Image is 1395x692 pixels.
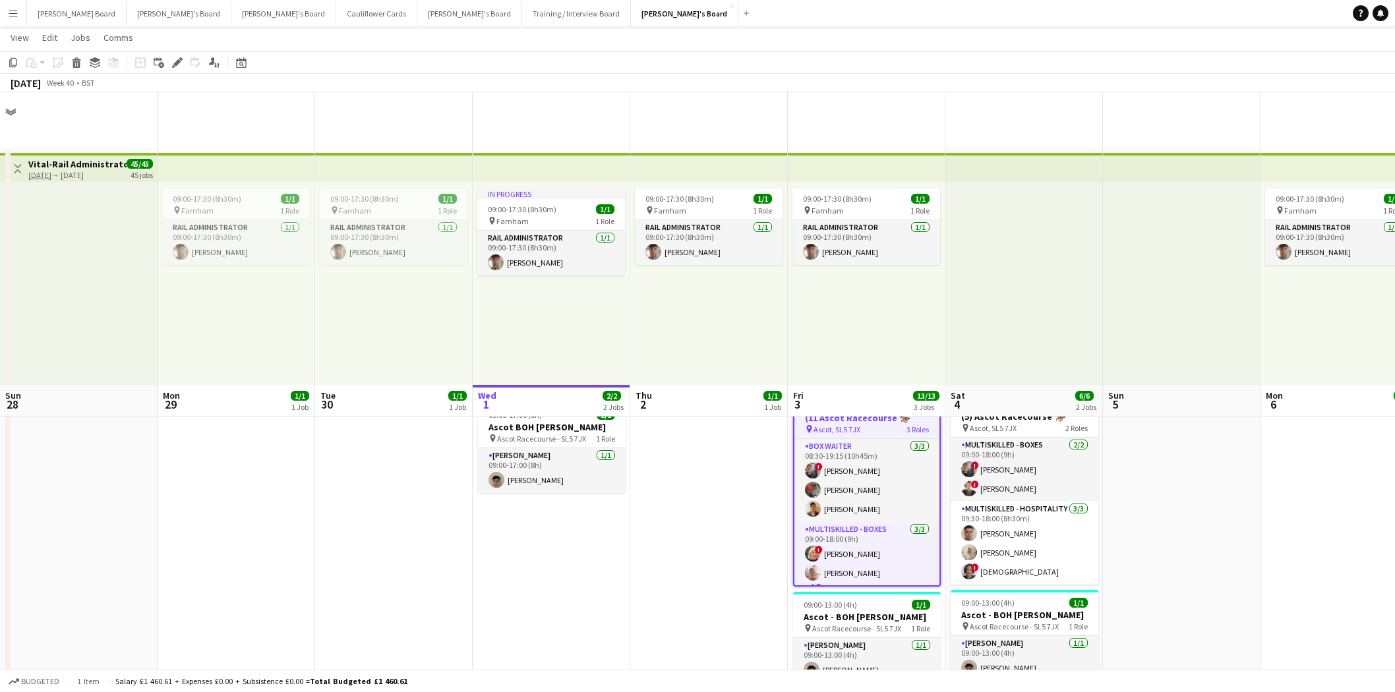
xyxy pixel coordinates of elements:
app-card-role: Multiskilled - Boxes2/209:00-18:00 (9h)![PERSON_NAME]![PERSON_NAME] [951,438,1098,502]
app-job-card: In progress09:00-17:30 (8h30m)1/1 Farnham1 RoleRail Administrator1/109:00-17:30 (8h30m)[PERSON_NAME] [477,188,625,275]
span: 5 [1106,397,1124,412]
div: 2 Jobs [1076,402,1096,412]
span: Mon [1266,389,1283,401]
span: 09:00-17:30 (8h30m) [803,194,872,204]
span: 1/1 [281,194,299,204]
app-card-role: [PERSON_NAME]1/109:00-17:00 (8h)[PERSON_NAME] [478,448,626,493]
span: 1/1 [912,600,930,610]
app-card-role: BOX Waiter3/308:30-19:15 (10h45m)![PERSON_NAME][PERSON_NAME][PERSON_NAME] [794,439,939,522]
a: Edit [37,29,63,46]
app-job-card: 09:00-17:30 (8h30m)1/1 Farnham1 RoleRail Administrator1/109:00-17:30 (8h30m)[PERSON_NAME] [792,188,940,265]
span: 1/1 [448,391,467,401]
span: Ascot Racecourse - SL5 7JX [970,621,1059,631]
app-card-role: [PERSON_NAME]1/109:00-13:00 (4h)[PERSON_NAME] [951,636,1098,681]
app-job-card: 08:30-19:15 (10h45m)11/11(11 Ascot Racecourse 🏇🏼 Ascot, SL5 7JX3 RolesBOX Waiter3/308:30-19:15 (1... [793,391,941,587]
app-card-role: Rail Administrator1/109:00-17:30 (8h30m)[PERSON_NAME] [320,220,467,265]
div: 1 Job [764,402,781,412]
span: 45/45 [127,159,153,169]
app-card-role: Rail Administrator1/109:00-17:30 (8h30m)[PERSON_NAME] [635,220,783,265]
h3: Ascot BOH [PERSON_NAME] [478,421,626,433]
span: 1 item [73,676,104,686]
h3: (11 Ascot Racecourse 🏇🏼 [794,412,939,424]
span: Sat [951,389,965,401]
span: 2/2 [603,391,621,401]
span: 1 [476,397,496,412]
app-job-card: 09:00-17:30 (8h30m)1/1 Farnham1 RoleRail Administrator1/109:00-17:30 (8h30m)[PERSON_NAME] [320,188,467,265]
div: In progress [477,188,625,199]
span: Budgeted [21,677,59,686]
span: Farnham [654,206,686,216]
button: [PERSON_NAME]'s Board [631,1,738,26]
span: 30 [318,397,336,412]
span: 1 Role [911,623,930,633]
span: View [11,32,29,43]
span: ! [971,563,979,571]
span: 1/1 [1069,598,1088,608]
app-job-card: In progress09:00-17:00 (8h)1/1Ascot BOH [PERSON_NAME] Ascot Racecourse - SL5 7JX1 Role[PERSON_NAM... [478,391,626,493]
span: Edit [42,32,57,43]
div: BST [82,78,95,88]
span: 1 Role [910,206,930,216]
span: Ascot, SL5 7JX [814,424,860,434]
span: 1 Role [596,434,615,444]
h3: Vital-Rail Administrator [28,158,127,170]
app-card-role: Multiskilled - Boxes3/309:00-18:00 (9h)![PERSON_NAME][PERSON_NAME]! [794,522,939,605]
span: 1/1 [596,204,614,214]
span: 09:00-17:30 (8h30m) [330,194,399,204]
span: 1 Role [595,216,614,226]
span: 09:00-17:30 (8h30m) [488,204,556,214]
div: 2 Jobs [603,402,624,412]
div: 3 Jobs [914,402,939,412]
span: Ascot Racecourse - SL5 7JX [497,434,586,444]
span: 1 Role [753,206,772,216]
span: 09:00-17:30 (8h30m) [173,194,241,204]
span: Thu [636,389,652,401]
span: ! [971,480,979,488]
app-job-card: 09:00-13:00 (4h)1/1Ascot - BOH [PERSON_NAME] Ascot Racecourse - SL5 7JX1 Role[PERSON_NAME]1/109:0... [951,590,1098,681]
app-job-card: 09:00-18:00 (9h)5/5(5) Ascot Racecourse 🏇🏼 Ascot, SL5 7JX2 RolesMultiskilled - Boxes2/209:00-18:0... [951,391,1098,585]
span: 09:00-17:30 (8h30m) [1276,194,1344,204]
span: Farnham [1284,206,1317,216]
span: Wed [478,389,496,401]
app-card-role: Rail Administrator1/109:00-17:30 (8h30m)[PERSON_NAME] [792,220,940,265]
span: 1/1 [763,391,782,401]
span: 1 Role [438,206,457,216]
span: 09:00-13:00 (4h) [804,600,857,610]
app-job-card: 09:00-13:00 (4h)1/1Ascot - BOH [PERSON_NAME] Ascot Racecourse - SL5 7JX1 Role[PERSON_NAME]1/109:0... [793,592,941,683]
div: Salary £1 460.61 + Expenses £0.00 + Subsistence £0.00 = [115,676,407,686]
span: 1/1 [291,391,309,401]
span: Tue [320,389,336,401]
span: ! [815,463,823,471]
span: Ascot, SL5 7JX [970,423,1017,433]
span: 13/13 [913,391,939,401]
span: 4 [949,397,965,412]
span: 1 Role [280,206,299,216]
span: 1/1 [438,194,457,204]
app-card-role: [PERSON_NAME]1/109:00-13:00 (4h)[PERSON_NAME] [793,638,941,683]
button: [PERSON_NAME]'s Board [127,1,231,26]
span: Total Budgeted £1 460.61 [310,676,407,686]
span: ! [971,461,979,469]
span: Ascot Racecourse - SL5 7JX [812,623,901,633]
a: Comms [98,29,138,46]
button: Cauliflower Cards [336,1,417,26]
span: Fri [793,389,804,401]
span: Jobs [71,32,90,43]
span: 6/6 [1075,391,1094,401]
app-card-role: Multiskilled - Hospitality3/309:30-18:00 (8h30m)[PERSON_NAME][PERSON_NAME]![DEMOGRAPHIC_DATA] [951,502,1098,585]
span: 09:00-17:30 (8h30m) [645,194,714,204]
tcxspan: Call 29-09-2025 via 3CX [28,170,51,180]
app-job-card: 09:00-17:30 (8h30m)1/1 Farnham1 RoleRail Administrator1/109:00-17:30 (8h30m)[PERSON_NAME] [635,188,783,265]
span: Farnham [339,206,371,216]
span: 2 [634,397,652,412]
span: 1/1 [911,194,930,204]
span: Sun [5,389,21,401]
app-job-card: 09:00-17:30 (8h30m)1/1 Farnham1 RoleRail Administrator1/109:00-17:30 (8h30m)[PERSON_NAME] [162,188,310,265]
h3: Ascot - BOH [PERSON_NAME] [793,611,941,623]
span: 1/1 [754,194,772,204]
span: Comms [104,32,133,43]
